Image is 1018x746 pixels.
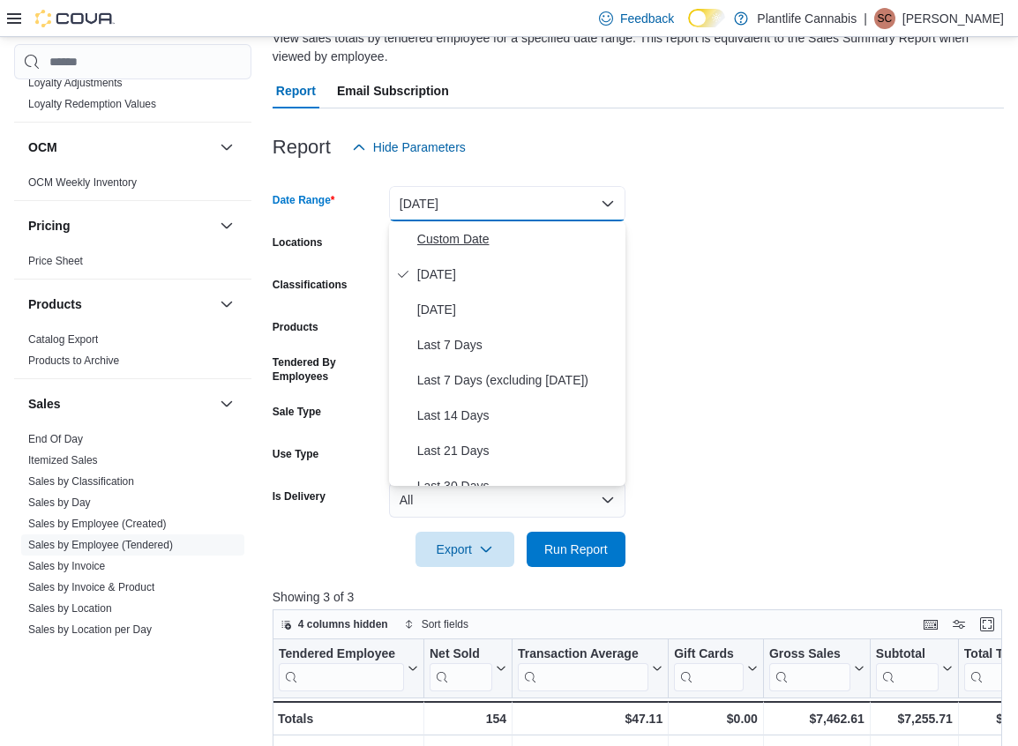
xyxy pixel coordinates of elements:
[920,614,941,635] button: Keyboard shortcuts
[28,559,105,573] span: Sales by Invoice
[518,708,662,729] div: $47.11
[389,221,625,486] div: Select listbox
[28,138,213,156] button: OCM
[216,137,237,158] button: OCM
[28,354,119,368] span: Products to Archive
[417,334,618,355] span: Last 7 Days
[902,8,1004,29] p: [PERSON_NAME]
[769,646,865,691] button: Gross Sales
[28,580,154,594] span: Sales by Invoice & Product
[28,217,70,235] h3: Pricing
[417,405,618,426] span: Last 14 Days
[415,532,514,567] button: Export
[35,10,115,27] img: Cova
[544,541,608,558] span: Run Report
[518,646,648,691] div: Transaction Average
[876,708,953,729] div: $7,255.71
[273,278,348,292] label: Classifications
[276,73,316,108] span: Report
[620,10,674,27] span: Feedback
[28,518,167,530] a: Sales by Employee (Created)
[279,646,404,691] div: Tendered Employee
[769,646,850,691] div: Gross Sales
[674,708,758,729] div: $0.00
[28,539,173,551] a: Sales by Employee (Tendered)
[28,453,98,467] span: Itemized Sales
[273,614,395,635] button: 4 columns hidden
[28,395,61,413] h3: Sales
[769,646,850,663] div: Gross Sales
[28,474,134,489] span: Sales by Classification
[28,517,167,531] span: Sales by Employee (Created)
[28,560,105,572] a: Sales by Invoice
[28,76,123,90] span: Loyalty Adjustments
[28,602,112,615] a: Sales by Location
[279,646,418,691] button: Tendered Employee
[417,264,618,285] span: [DATE]
[397,614,475,635] button: Sort fields
[28,496,91,510] span: Sales by Day
[430,646,492,663] div: Net Sold
[345,130,473,165] button: Hide Parameters
[216,215,237,236] button: Pricing
[273,447,318,461] label: Use Type
[28,496,91,509] a: Sales by Day
[417,228,618,250] span: Custom Date
[28,332,98,347] span: Catalog Export
[28,295,213,313] button: Products
[14,172,251,200] div: OCM
[273,489,326,504] label: Is Delivery
[948,614,969,635] button: Display options
[876,646,939,691] div: Subtotal
[216,393,237,414] button: Sales
[874,8,895,29] div: Sebastian Cardinal
[674,646,758,691] button: Gift Cards
[977,614,998,635] button: Enter fullscreen
[28,454,98,466] a: Itemized Sales
[864,8,867,29] p: |
[426,532,504,567] span: Export
[417,299,618,320] span: [DATE]
[28,623,152,637] span: Sales by Location per Day
[674,646,744,663] div: Gift Cards
[273,405,321,419] label: Sale Type
[28,581,154,593] a: Sales by Invoice & Product
[674,646,744,691] div: Gift Card Sales
[337,73,449,108] span: Email Subscription
[28,295,82,313] h3: Products
[417,369,618,391] span: Last 7 Days (excluding [DATE])
[28,432,83,446] span: End Of Day
[422,617,468,631] span: Sort fields
[430,708,506,729] div: 154
[876,646,939,663] div: Subtotal
[279,646,404,663] div: Tendered Employee
[28,77,123,89] a: Loyalty Adjustments
[876,646,953,691] button: Subtotal
[417,440,618,461] span: Last 21 Days
[298,617,388,631] span: 4 columns hidden
[14,429,251,732] div: Sales
[273,588,1010,606] p: Showing 3 of 3
[28,354,119,367] a: Products to Archive
[273,235,323,250] label: Locations
[688,9,725,27] input: Dark Mode
[28,217,213,235] button: Pricing
[28,395,213,413] button: Sales
[28,255,83,267] a: Price Sheet
[28,97,156,111] span: Loyalty Redemption Values
[28,623,152,636] a: Sales by Location per Day
[688,27,689,28] span: Dark Mode
[373,138,466,156] span: Hide Parameters
[757,8,857,29] p: Plantlife Cannabis
[28,138,57,156] h3: OCM
[273,320,318,334] label: Products
[273,137,331,158] h3: Report
[273,355,382,384] label: Tendered By Employees
[518,646,648,663] div: Transaction Average
[28,475,134,488] a: Sales by Classification
[14,250,251,279] div: Pricing
[28,176,137,189] a: OCM Weekly Inventory
[518,646,662,691] button: Transaction Average
[14,329,251,378] div: Products
[878,8,893,29] span: SC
